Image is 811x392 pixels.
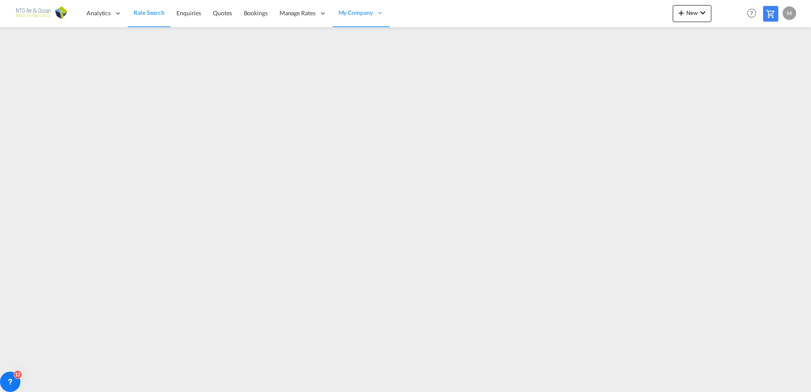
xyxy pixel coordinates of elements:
span: Quotes [213,9,232,17]
div: M [783,6,796,20]
span: New [676,9,708,16]
md-icon: icon-chevron-down [698,8,708,18]
span: Manage Rates [280,9,316,17]
button: icon-plus 400-fgNewicon-chevron-down [673,5,711,22]
span: Help [744,6,759,20]
div: Help [744,6,763,21]
span: Enquiries [176,9,201,17]
span: Bookings [244,9,268,17]
span: Analytics [87,9,111,17]
span: Rate Search [134,9,165,16]
md-icon: icon-plus 400-fg [676,8,686,18]
img: f68f41f0b01211ec9b55c55bc854f1e3.png [13,4,70,23]
span: My Company [338,8,373,17]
